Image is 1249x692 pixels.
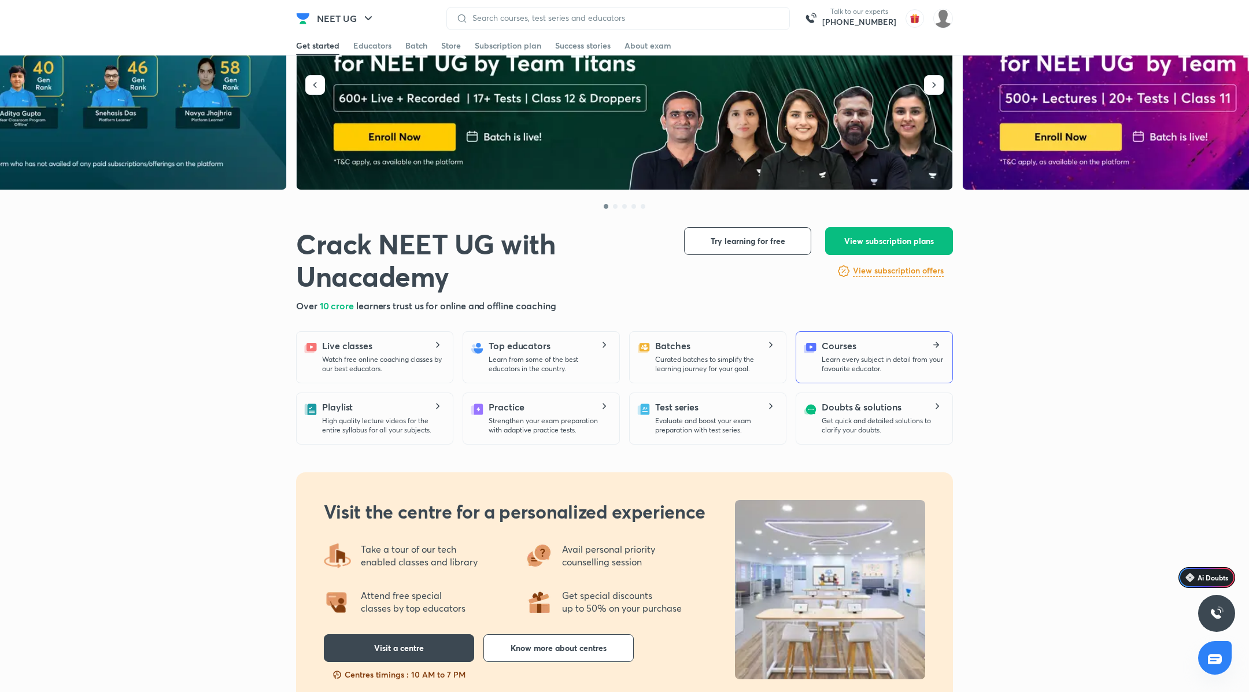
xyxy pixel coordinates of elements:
h6: View subscription offers [853,265,944,277]
img: slots-fillng-fast [332,669,342,680]
h5: Test series [655,400,699,414]
h5: Batches [655,339,690,353]
span: View subscription plans [844,235,934,247]
img: offering2.png [324,588,352,616]
p: Attend free special classes by top educators [361,589,465,614]
h1: Crack NEET UG with Unacademy [296,227,666,292]
a: Success stories [555,36,611,55]
a: [PHONE_NUMBER] [822,16,896,28]
div: Batch [405,40,427,51]
h5: Doubts & solutions [822,400,901,414]
a: Get started [296,36,339,55]
img: avatar [906,9,924,28]
div: Subscription plan [475,40,541,51]
button: NEET UG [310,7,382,30]
p: Curated batches to simplify the learning journey for your goal. [655,355,777,373]
div: Get started [296,40,339,51]
img: Company Logo [296,12,310,25]
a: Educators [353,36,391,55]
a: Ai Doubts [1178,567,1235,588]
a: Store [441,36,461,55]
a: Batch [405,36,427,55]
p: Evaluate and boost your exam preparation with test series. [655,416,777,435]
button: Know more about centres [483,634,634,662]
img: offering4.png [324,542,352,569]
p: Get quick and detailed solutions to clarify your doubts. [822,416,943,435]
h5: Playlist [322,400,353,414]
img: uncentre_LP_b041622b0f.jpg [735,500,925,679]
button: Try learning for free [684,227,811,255]
p: Learn from some of the best educators in the country. [489,355,610,373]
h5: Live classes [322,339,372,353]
a: View subscription offers [853,264,944,278]
a: About exam [624,36,671,55]
h5: Courses [822,339,856,353]
img: ttu [1210,606,1224,620]
button: View subscription plans [825,227,953,255]
div: Educators [353,40,391,51]
input: Search courses, test series and educators [468,13,780,23]
a: Subscription plan [475,36,541,55]
p: Talk to our experts [822,7,896,16]
h5: Practice [489,400,524,414]
img: Subrat [933,9,953,28]
p: Centres timings : 10 AM to 7 PM [345,669,465,680]
img: offering1.png [525,588,553,616]
span: Try learning for free [711,235,785,247]
span: learners trust us for online and offline coaching [356,299,556,312]
div: Store [441,40,461,51]
img: Icon [1185,573,1195,582]
p: Learn every subject in detail from your favourite educator. [822,355,943,373]
span: Visit a centre [374,642,424,654]
button: Visit a centre [324,634,474,662]
span: Ai Doubts [1198,573,1228,582]
h2: Visit the centre for a personalized experience [324,500,705,523]
img: call-us [799,7,822,30]
span: Know more about centres [511,642,607,654]
h5: Top educators [489,339,550,353]
p: Strengthen your exam preparation with adaptive practice tests. [489,416,610,435]
img: offering3.png [525,542,553,569]
span: 10 crore [320,299,356,312]
p: Take a tour of our tech enabled classes and library [361,543,478,568]
p: Avail personal priority counselling session [562,543,657,568]
p: Watch free online coaching classes by our best educators. [322,355,444,373]
p: Get special discounts up to 50% on your purchase [562,589,682,614]
p: High quality lecture videos for the entire syllabus for all your subjects. [322,416,444,435]
div: About exam [624,40,671,51]
div: Success stories [555,40,611,51]
span: Over [296,299,320,312]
